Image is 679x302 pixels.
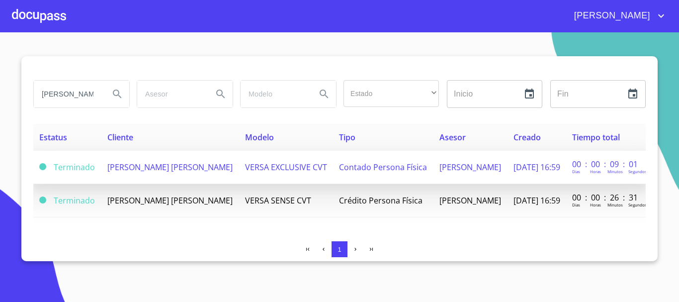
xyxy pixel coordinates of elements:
[513,132,541,143] span: Creado
[54,195,95,206] span: Terminado
[567,8,667,24] button: account of current user
[590,169,601,174] p: Horas
[590,202,601,207] p: Horas
[439,162,501,173] span: [PERSON_NAME]
[339,195,423,206] span: Crédito Persona Física
[107,195,233,206] span: [PERSON_NAME] [PERSON_NAME]
[339,162,427,173] span: Contado Persona Física
[312,82,336,106] button: Search
[245,132,274,143] span: Modelo
[245,195,311,206] span: VERSA SENSE CVT
[572,132,620,143] span: Tiempo total
[572,159,639,170] p: 00 : 00 : 09 : 01
[107,132,133,143] span: Cliente
[607,202,623,207] p: Minutos
[209,82,233,106] button: Search
[245,162,327,173] span: VERSA EXCLUSIVE CVT
[513,162,560,173] span: [DATE] 16:59
[439,195,501,206] span: [PERSON_NAME]
[339,132,355,143] span: Tipo
[39,132,67,143] span: Estatus
[572,192,639,203] p: 00 : 00 : 26 : 31
[567,8,655,24] span: [PERSON_NAME]
[105,82,129,106] button: Search
[241,81,308,107] input: search
[54,162,95,173] span: Terminado
[39,163,46,170] span: Terminado
[628,202,647,207] p: Segundos
[332,241,347,257] button: 1
[572,202,580,207] p: Dias
[107,162,233,173] span: [PERSON_NAME] [PERSON_NAME]
[137,81,205,107] input: search
[439,132,466,143] span: Asesor
[607,169,623,174] p: Minutos
[34,81,101,107] input: search
[338,246,341,253] span: 1
[343,80,439,107] div: ​
[628,169,647,174] p: Segundos
[39,197,46,203] span: Terminado
[572,169,580,174] p: Dias
[513,195,560,206] span: [DATE] 16:59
